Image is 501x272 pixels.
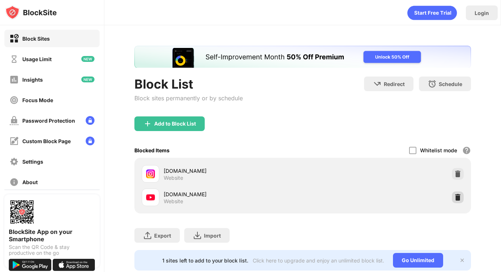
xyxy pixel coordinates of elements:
[164,167,303,175] div: [DOMAIN_NAME]
[134,147,170,153] div: Blocked Items
[10,55,19,64] img: time-usage-off.svg
[10,116,19,125] img: password-protection-off.svg
[134,77,243,92] div: Block List
[9,199,35,225] img: options-page-qr-code.png
[22,159,43,165] div: Settings
[10,178,19,187] img: about-off.svg
[146,169,155,178] img: favicons
[22,56,52,62] div: Usage Limit
[134,46,471,68] iframe: Banner
[10,137,19,146] img: customize-block-page-off.svg
[10,75,19,84] img: insights-off.svg
[164,198,183,205] div: Website
[439,81,462,87] div: Schedule
[81,56,94,62] img: new-icon.svg
[253,257,384,264] div: Click here to upgrade and enjoy an unlimited block list.
[475,10,489,16] div: Login
[459,257,465,263] img: x-button.svg
[81,77,94,82] img: new-icon.svg
[86,137,94,145] img: lock-menu.svg
[10,157,19,166] img: settings-off.svg
[9,228,95,243] div: BlockSite App on your Smartphone
[384,81,405,87] div: Redirect
[164,175,183,181] div: Website
[10,96,19,105] img: focus-off.svg
[162,257,248,264] div: 1 sites left to add to your block list.
[10,34,19,43] img: block-on.svg
[86,116,94,125] img: lock-menu.svg
[22,77,43,83] div: Insights
[146,193,155,202] img: favicons
[22,118,75,124] div: Password Protection
[154,121,196,127] div: Add to Block List
[407,5,457,20] div: animation
[393,253,443,268] div: Go Unlimited
[204,232,221,239] div: Import
[9,244,95,256] div: Scan the QR Code & stay productive on the go
[53,259,95,271] img: download-on-the-app-store.svg
[134,94,243,102] div: Block sites permanently or by schedule
[22,138,71,144] div: Custom Block Page
[22,179,38,185] div: About
[5,5,57,20] img: logo-blocksite.svg
[154,232,171,239] div: Export
[22,97,53,103] div: Focus Mode
[9,259,51,271] img: get-it-on-google-play.svg
[164,190,303,198] div: [DOMAIN_NAME]
[420,147,457,153] div: Whitelist mode
[22,36,50,42] div: Block Sites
